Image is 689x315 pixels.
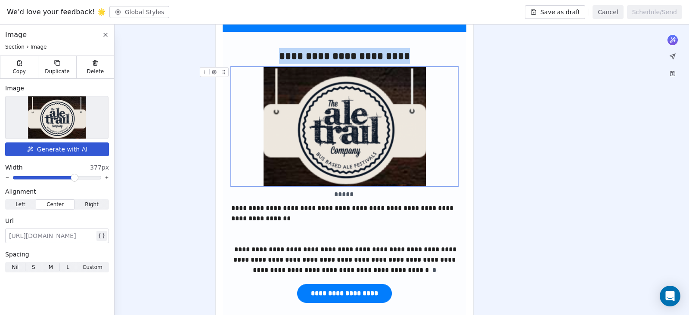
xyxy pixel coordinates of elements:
button: Generate with AI [5,142,109,156]
span: Right [85,201,99,208]
span: Image [31,43,47,50]
span: Spacing [5,250,29,259]
span: We’d love your feedback! 🌟 [7,7,106,17]
span: Url [5,216,14,225]
span: Width [5,163,23,172]
span: Duplicate [45,68,69,75]
span: Image [5,30,27,40]
button: Global Styles [109,6,170,18]
span: Image [5,84,24,93]
span: Nil [12,263,19,271]
span: Section [5,43,25,50]
span: Alignment [5,187,36,196]
button: Schedule/Send [627,5,682,19]
span: Custom [83,263,102,271]
span: Left [16,201,25,208]
span: Delete [87,68,104,75]
span: M [49,263,53,271]
span: S [32,263,35,271]
img: Selected image [28,96,86,139]
span: 377px [90,163,109,172]
button: Save as draft [525,5,586,19]
div: Open Intercom Messenger [660,286,680,306]
button: Cancel [593,5,623,19]
span: L [66,263,69,271]
span: Copy [12,68,26,75]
